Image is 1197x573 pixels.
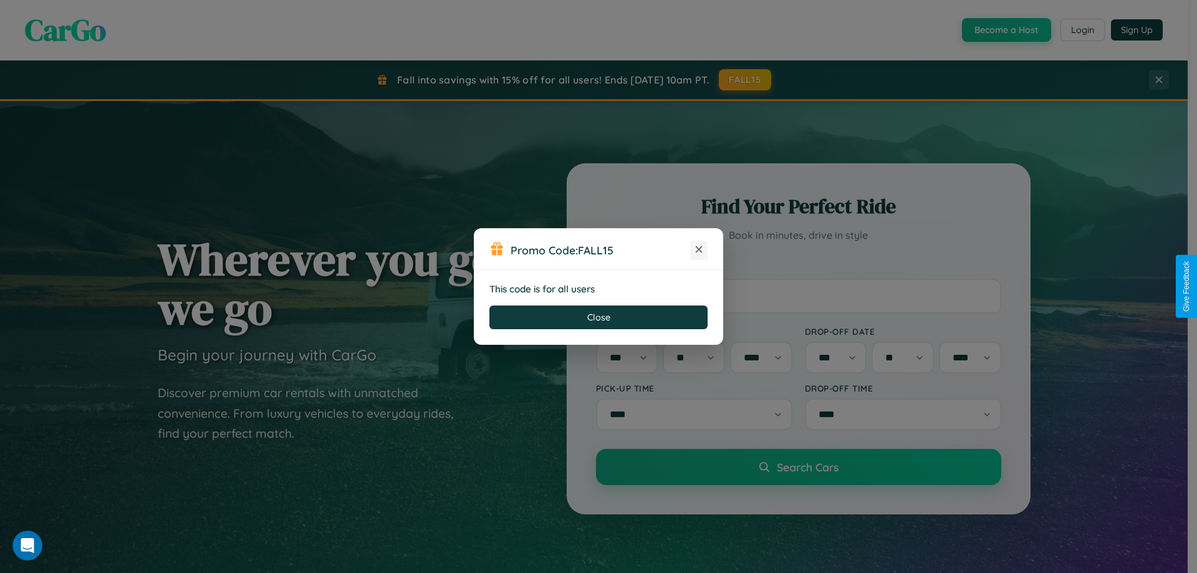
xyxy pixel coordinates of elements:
strong: This code is for all users [489,283,595,295]
iframe: Intercom live chat [12,531,42,561]
h3: Promo Code: [511,243,690,257]
b: FALL15 [578,243,613,257]
button: Close [489,306,708,329]
div: Give Feedback [1182,261,1191,312]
